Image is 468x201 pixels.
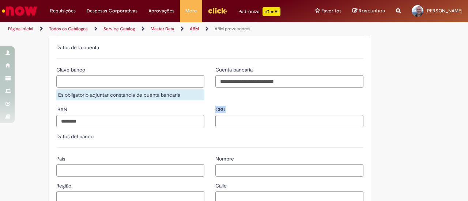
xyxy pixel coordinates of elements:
[352,8,385,15] a: Rascunhos
[359,7,385,14] span: Rascunhos
[56,133,94,140] label: Datos del banco
[215,182,228,189] span: Calle
[215,66,254,73] span: Cuenta bancaria
[238,7,280,16] div: Padroniza
[56,66,87,73] span: Clave banco
[148,7,174,15] span: Aprovações
[215,155,235,162] span: Nombre
[215,115,363,127] input: CBU
[426,8,463,14] span: [PERSON_NAME]
[56,89,204,100] div: Es obligatorio adjuntar constancia de cuenta bancaria
[103,26,135,32] a: Service Catalog
[208,5,227,16] img: click_logo_yellow_360x200.png
[215,106,227,113] span: CBU
[56,106,69,113] span: IBAN
[49,26,88,32] a: Todos os Catálogos
[87,7,137,15] span: Despesas Corporativas
[50,7,76,15] span: Requisições
[215,75,363,88] input: Cuenta bancaria
[1,4,38,18] img: ServiceNow
[215,26,250,32] a: ABM proveedores
[321,7,341,15] span: Favoritos
[215,164,363,177] input: Nombre
[56,155,67,162] span: País
[56,115,204,127] input: IBAN
[56,75,204,88] input: Clave banco
[56,182,73,189] span: Região
[185,7,197,15] span: More
[56,44,99,51] label: Datos de la cuenta
[5,22,306,36] ul: Trilhas de página
[263,7,280,16] p: +GenAi
[190,26,199,32] a: ABM
[151,26,174,32] a: Master Data
[8,26,33,32] a: Página inicial
[56,164,204,177] input: País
